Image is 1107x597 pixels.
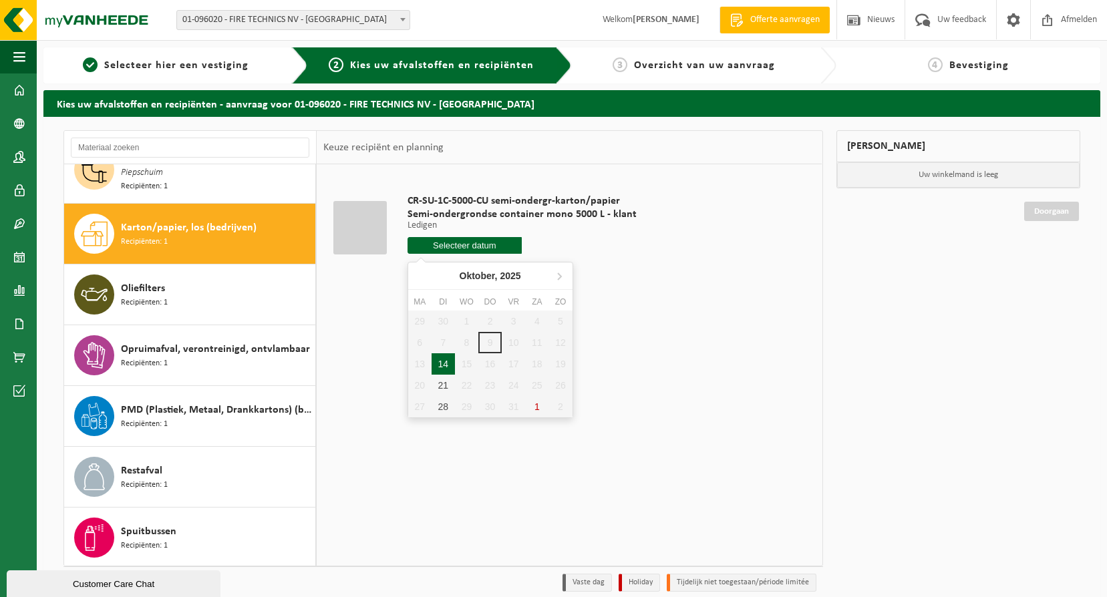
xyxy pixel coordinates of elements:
div: vr [502,295,525,309]
span: CR-SU-1C-5000-CU semi-ondergr-karton/papier [408,194,637,208]
div: Keuze recipiënt en planning [317,131,450,164]
input: Materiaal zoeken [71,138,309,158]
div: 14 [432,353,455,375]
iframe: chat widget [7,568,223,597]
div: ma [408,295,432,309]
button: Karton/papier, los (bedrijven) Recipiënten: 1 [64,204,316,264]
button: Restafval Recipiënten: 1 [64,447,316,508]
div: wo [455,295,478,309]
span: Selecteer hier een vestiging [104,60,249,71]
span: 2 [329,57,343,72]
span: PMD (Plastiek, Metaal, Drankkartons) (bedrijven) [121,402,312,418]
span: Opruimafval, verontreinigd, ontvlambaar [121,341,310,357]
span: 4 [928,57,943,72]
li: Tijdelijk niet toegestaan/période limitée [667,574,816,592]
a: Doorgaan [1024,202,1079,221]
i: 2025 [500,271,521,280]
span: 01-096020 - FIRE TECHNICS NV - OOSTENDE [176,10,410,30]
span: Karton/papier, los (bedrijven) [121,220,257,236]
span: 3 [613,57,627,72]
div: 21 [432,375,455,396]
button: Spuitbussen Recipiënten: 1 [64,508,316,568]
div: di [432,295,455,309]
div: za [525,295,548,309]
div: do [478,295,502,309]
li: Vaste dag [563,574,612,592]
span: Recipiënten: 1 [121,479,168,491]
span: Kies uw afvalstoffen en recipiënten [350,60,534,71]
span: Bevestiging [949,60,1009,71]
span: Restafval [121,463,162,479]
button: Gemengde harde kunststoffen (PE, PP en PVC), recycleerbaar (industrieel) Piepschuim Recipiënten: 1 [64,140,316,204]
li: Holiday [619,574,660,592]
strong: [PERSON_NAME] [633,15,699,25]
span: Spuitbussen [121,524,176,540]
button: Opruimafval, verontreinigd, ontvlambaar Recipiënten: 1 [64,325,316,386]
div: [PERSON_NAME] [836,130,1081,162]
input: Selecteer datum [408,237,522,254]
button: PMD (Plastiek, Metaal, Drankkartons) (bedrijven) Recipiënten: 1 [64,386,316,447]
a: 1Selecteer hier een vestiging [50,57,281,73]
span: Oliefilters [121,280,165,296]
span: Semi-ondergrondse container mono 5000 L - klant [408,208,637,221]
span: Recipiënten: 1 [121,540,168,552]
div: 28 [432,396,455,417]
p: Uw winkelmand is leeg [837,162,1080,188]
span: 1 [83,57,98,72]
span: 01-096020 - FIRE TECHNICS NV - OOSTENDE [177,11,410,29]
a: Offerte aanvragen [720,7,830,33]
span: Recipiënten: 1 [121,357,168,370]
span: Recipiënten: 1 [121,180,168,193]
span: Offerte aanvragen [747,13,823,27]
h2: Kies uw afvalstoffen en recipiënten - aanvraag voor 01-096020 - FIRE TECHNICS NV - [GEOGRAPHIC_DATA] [43,90,1100,116]
p: Ledigen [408,221,637,230]
span: Piepschuim [121,166,163,180]
div: Oktober, [454,265,526,286]
span: Overzicht van uw aanvraag [634,60,775,71]
span: Recipiënten: 1 [121,236,168,248]
span: Recipiënten: 1 [121,296,168,309]
button: Oliefilters Recipiënten: 1 [64,264,316,325]
div: zo [548,295,572,309]
span: Recipiënten: 1 [121,418,168,431]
